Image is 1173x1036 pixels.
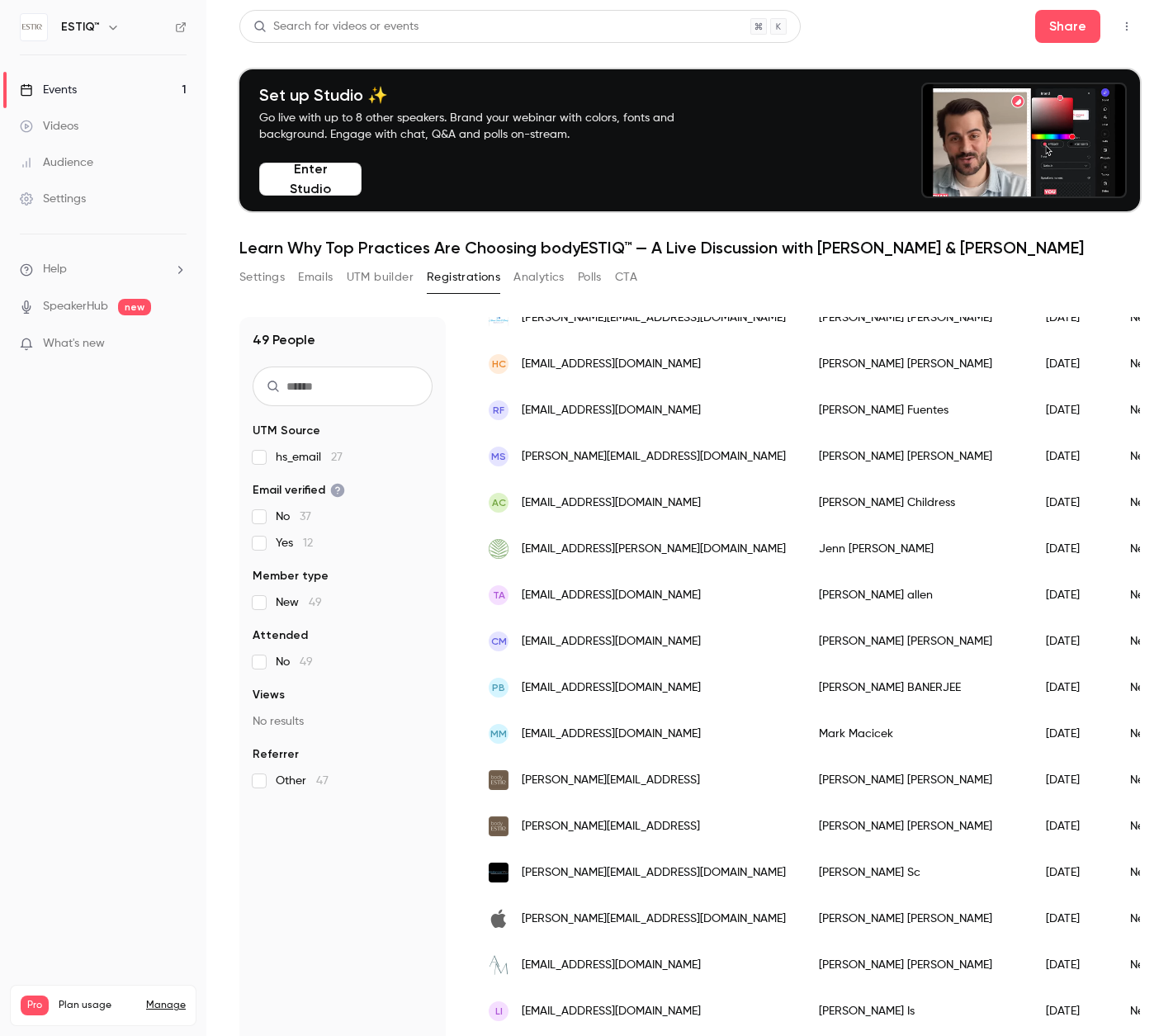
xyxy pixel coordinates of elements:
[1029,757,1114,803] div: [DATE]
[802,988,1029,1034] div: [PERSON_NAME] Is
[522,541,786,558] span: [EMAIL_ADDRESS][PERSON_NAME][DOMAIN_NAME]
[522,494,701,512] span: [EMAIL_ADDRESS][DOMAIN_NAME]
[253,568,329,584] span: Member type
[522,679,701,697] span: [EMAIL_ADDRESS][DOMAIN_NAME]
[492,357,506,371] span: HC
[21,14,47,40] img: ESTIQ™
[802,896,1029,942] div: [PERSON_NAME] [PERSON_NAME]
[522,633,701,650] span: [EMAIL_ADDRESS][DOMAIN_NAME]
[522,402,701,419] span: [EMAIL_ADDRESS][DOMAIN_NAME]
[1029,803,1114,849] div: [DATE]
[316,775,329,787] span: 47
[522,448,786,466] span: [PERSON_NAME][EMAIL_ADDRESS][DOMAIN_NAME]
[522,356,701,373] span: [EMAIL_ADDRESS][DOMAIN_NAME]
[20,191,86,207] div: Settings
[1029,618,1114,665] div: [DATE]
[522,726,701,743] span: [EMAIL_ADDRESS][DOMAIN_NAME]
[802,295,1029,341] div: [PERSON_NAME] [PERSON_NAME]
[492,495,506,510] span: AC
[802,433,1029,480] div: [PERSON_NAME] [PERSON_NAME]
[1029,988,1114,1034] div: [DATE]
[239,264,285,291] button: Settings
[522,772,700,789] span: [PERSON_NAME][EMAIL_ADDRESS]
[59,999,136,1012] span: Plan usage
[493,588,505,603] span: ta
[489,863,508,882] img: ballancerpro.com
[802,803,1029,849] div: [PERSON_NAME] [PERSON_NAME]
[300,511,311,523] span: 37
[522,957,701,974] span: [EMAIL_ADDRESS][DOMAIN_NAME]
[259,110,713,143] p: Go live with up to 8 other speakers. Brand your webinar with colors, fonts and background. Engage...
[489,770,508,790] img: estiq.ai
[253,746,299,763] span: Referrer
[253,18,419,35] div: Search for videos or events
[253,713,433,730] p: No results
[802,665,1029,711] div: [PERSON_NAME] BANERJEE
[427,264,500,291] button: Registrations
[513,264,565,291] button: Analytics
[331,452,343,463] span: 27
[522,864,786,882] span: [PERSON_NAME][EMAIL_ADDRESS][DOMAIN_NAME]
[1029,849,1114,896] div: [DATE]
[253,687,285,703] span: Views
[276,654,313,670] span: No
[146,999,186,1012] a: Manage
[43,298,108,315] a: SpeakerHub
[300,656,313,668] span: 49
[1029,711,1114,757] div: [DATE]
[495,1004,503,1019] span: LI
[802,618,1029,665] div: [PERSON_NAME] [PERSON_NAME]
[802,341,1029,387] div: [PERSON_NAME] [PERSON_NAME]
[802,387,1029,433] div: [PERSON_NAME] Fuentes
[802,572,1029,618] div: [PERSON_NAME] allen
[802,526,1029,572] div: Jenn [PERSON_NAME]
[489,955,508,975] img: amskinhealth.com
[491,449,506,464] span: MS
[309,597,322,608] span: 49
[61,19,100,35] h6: ESTIQ™
[253,423,433,789] section: facet-groups
[21,996,49,1015] span: Pro
[1029,942,1114,988] div: [DATE]
[489,539,508,559] img: westlakefreshaesthetics.com
[276,449,343,466] span: hs_email
[522,1003,701,1020] span: [EMAIL_ADDRESS][DOMAIN_NAME]
[615,264,637,291] button: CTA
[253,330,315,350] h1: 49 People
[276,594,322,611] span: New
[253,482,345,499] span: Email verified
[489,816,508,836] img: estiq.ai
[802,849,1029,896] div: [PERSON_NAME] Sc
[347,264,414,291] button: UTM builder
[1029,665,1114,711] div: [DATE]
[522,310,786,327] span: [PERSON_NAME][EMAIL_ADDRESS][DOMAIN_NAME]
[276,535,313,551] span: Yes
[20,261,187,278] li: help-dropdown-opener
[43,261,67,278] span: Help
[522,818,700,835] span: [PERSON_NAME][EMAIL_ADDRESS]
[1029,896,1114,942] div: [DATE]
[1029,526,1114,572] div: [DATE]
[253,423,320,439] span: UTM Source
[303,537,313,549] span: 12
[1035,10,1100,43] button: Share
[522,911,786,928] span: [PERSON_NAME][EMAIL_ADDRESS][DOMAIN_NAME]
[20,154,93,171] div: Audience
[259,163,362,196] button: Enter Studio
[493,403,504,418] span: RF
[1029,295,1114,341] div: [DATE]
[20,82,77,98] div: Events
[43,335,105,352] span: What's new
[490,726,507,741] span: MM
[1029,387,1114,433] div: [DATE]
[522,587,701,604] span: [EMAIL_ADDRESS][DOMAIN_NAME]
[253,627,308,644] span: Attended
[118,299,151,315] span: new
[259,85,713,105] h4: Set up Studio ✨
[802,757,1029,803] div: [PERSON_NAME] [PERSON_NAME]
[489,909,508,929] img: mac.com
[1029,572,1114,618] div: [DATE]
[298,264,333,291] button: Emails
[276,509,311,525] span: No
[492,680,505,695] span: PB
